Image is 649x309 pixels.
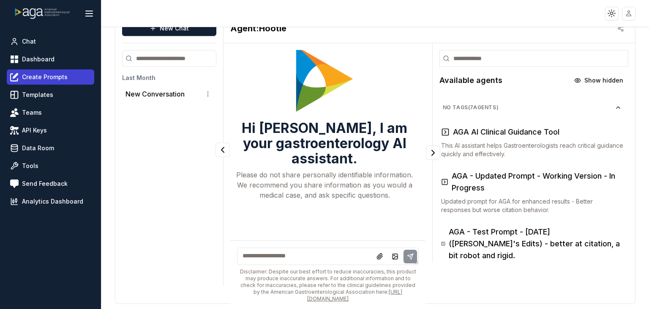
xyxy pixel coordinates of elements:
[7,87,94,102] a: Templates
[122,74,216,82] h3: Last Month
[22,37,36,46] span: Chat
[569,74,628,87] button: Show hidden
[22,197,83,206] span: Analytics Dashboard
[22,144,54,152] span: Data Room
[125,89,185,99] p: New Conversation
[22,55,55,63] span: Dashboard
[230,121,418,166] h3: Hi [PERSON_NAME], I am your gastroenterology AI assistant.
[307,289,402,302] a: [URL][DOMAIN_NAME]
[439,74,502,86] h2: Available agents
[453,126,559,138] h3: AGA AI Clinical Guidance Tool
[22,91,53,99] span: Templates
[7,141,94,156] a: Data Room
[22,162,38,170] span: Tools
[441,141,623,158] p: This AI assistant helps Gastroenterologists reach critical guidance quickly and effectively.
[7,34,94,49] a: Chat
[22,108,42,117] span: Teams
[7,158,94,174] a: Tools
[7,176,94,191] a: Send Feedback
[122,21,216,36] button: New Chat
[7,52,94,67] a: Dashboard
[7,69,94,85] a: Create Prompts
[203,89,213,99] button: Conversation options
[623,7,635,19] img: placeholder-user.jpg
[584,76,623,85] span: Show hidden
[215,143,230,157] button: Collapse panel
[230,22,286,34] h2: Hootie
[426,146,440,160] button: Collapse panel
[7,123,94,138] a: API Keys
[22,179,68,188] span: Send Feedback
[7,105,94,120] a: Teams
[443,104,615,111] span: No Tags ( 7 agents)
[10,179,19,188] img: feedback
[230,170,418,200] p: Please do not share personally identifiable information. We recommend you share information as yo...
[22,73,68,81] span: Create Prompts
[452,170,623,194] h3: AGA - Updated Prompt - Working Version - In Progress
[441,197,623,214] p: Updated prompt for AGA for enhanced results - Better responses but worse citation behavior.
[237,268,418,302] div: Disclaimer: Despite our best effort to reduce inaccuracies, this product may produce inaccurate a...
[449,226,623,262] h3: AGA - Test Prompt - [DATE] ([PERSON_NAME]'s Edits) - better at citation, a bit robot and rigid.
[7,194,94,209] a: Analytics Dashboard
[22,126,47,135] span: API Keys
[293,44,356,114] img: Welcome Owl
[436,101,628,114] button: No Tags(7agents)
